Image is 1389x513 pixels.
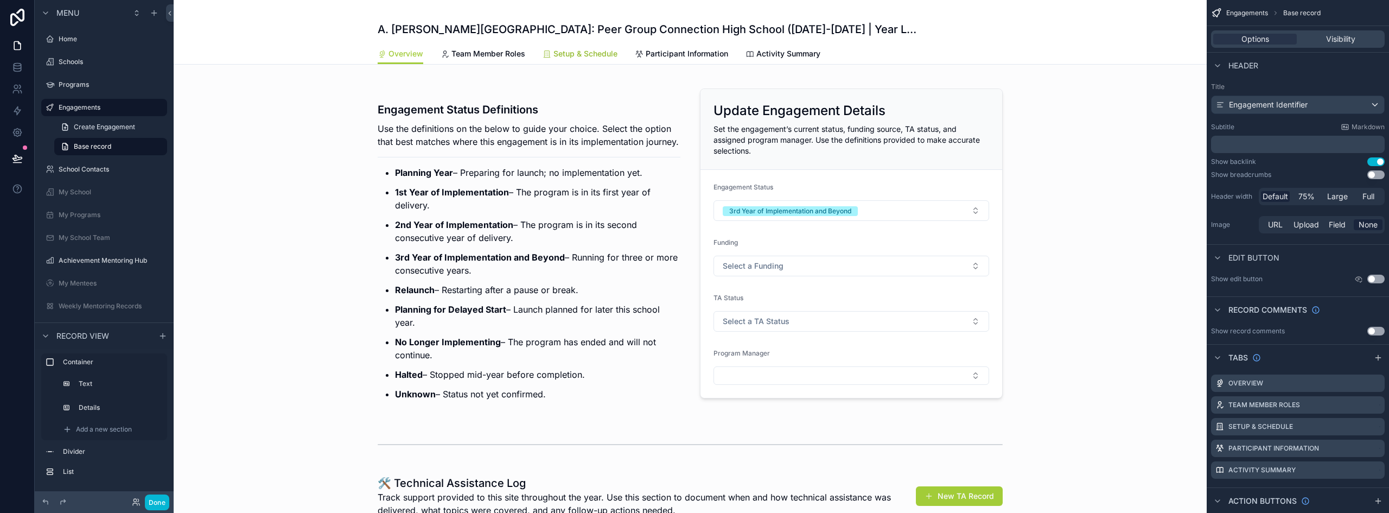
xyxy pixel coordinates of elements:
[543,44,617,66] a: Setup & Schedule
[59,279,165,288] label: My Mentees
[746,44,820,66] a: Activity Summary
[1211,192,1254,201] label: Header width
[41,229,167,246] a: My School Team
[1283,9,1321,17] span: Base record
[59,211,165,219] label: My Programs
[59,188,165,197] label: My School
[59,233,165,242] label: My School Team
[74,142,111,151] span: Base record
[54,138,167,155] a: Base record
[1211,157,1256,166] div: Show backlink
[41,99,167,116] a: Engagements
[1329,219,1346,230] span: Field
[41,183,167,201] a: My School
[59,165,165,174] label: School Contacts
[74,123,135,131] span: Create Engagement
[79,403,161,412] label: Details
[635,44,728,66] a: Participant Information
[1228,379,1263,388] label: Overview
[59,256,165,265] label: Achievement Mentoring Hub
[1268,219,1283,230] span: URL
[1263,191,1288,202] span: Default
[59,302,165,311] label: Weekly Mentoring Records
[378,44,423,65] a: Overview
[441,44,525,66] a: Team Member Roles
[1352,123,1385,131] span: Markdown
[646,48,728,59] span: Participant Information
[41,76,167,93] a: Programs
[54,118,167,136] a: Create Engagement
[1228,352,1248,363] span: Tabs
[1326,34,1355,45] span: Visibility
[1228,252,1279,263] span: Edit button
[41,320,167,338] a: User Guide
[41,53,167,71] a: Schools
[1211,275,1263,283] label: Show edit button
[1211,170,1271,179] div: Show breadcrumbs
[59,58,165,66] label: Schools
[1362,191,1374,202] span: Full
[1226,9,1268,17] span: Engagements
[56,8,79,18] span: Menu
[63,467,163,476] label: List
[1228,422,1293,431] label: Setup & Schedule
[41,252,167,269] a: Achievement Mentoring Hub
[145,495,169,510] button: Done
[59,80,165,89] label: Programs
[59,35,165,43] label: Home
[79,379,161,388] label: Text
[1294,219,1319,230] span: Upload
[35,349,174,491] div: scrollable content
[41,206,167,224] a: My Programs
[1211,136,1385,153] div: scrollable content
[1327,191,1348,202] span: Large
[59,103,161,112] label: Engagements
[41,161,167,178] a: School Contacts
[41,275,167,292] a: My Mentees
[1298,191,1315,202] span: 75%
[41,30,167,48] a: Home
[41,297,167,315] a: Weekly Mentoring Records
[76,425,132,434] span: Add a new section
[1211,123,1234,131] label: Subtitle
[1228,60,1258,71] span: Header
[1211,83,1385,91] label: Title
[388,48,423,59] span: Overview
[1211,327,1285,335] div: Show record comments
[1229,99,1308,110] span: Engagement Identifier
[1228,496,1297,506] span: Action buttons
[1241,34,1269,45] span: Options
[1359,219,1378,230] span: None
[1211,96,1385,114] button: Engagement Identifier
[451,48,525,59] span: Team Member Roles
[756,48,820,59] span: Activity Summary
[553,48,617,59] span: Setup & Schedule
[1211,220,1254,229] label: Image
[1341,123,1385,131] a: Markdown
[378,22,921,37] h1: A. [PERSON_NAME][GEOGRAPHIC_DATA]: Peer Group Connection High School ([DATE]-[DATE] | Year Long)
[1228,466,1296,474] label: Activity Summary
[1228,305,1307,315] span: Record comments
[56,331,109,341] span: Record view
[63,447,163,456] label: Divider
[63,358,163,366] label: Container
[1228,444,1319,453] label: Participant Information
[1228,401,1300,409] label: Team Member Roles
